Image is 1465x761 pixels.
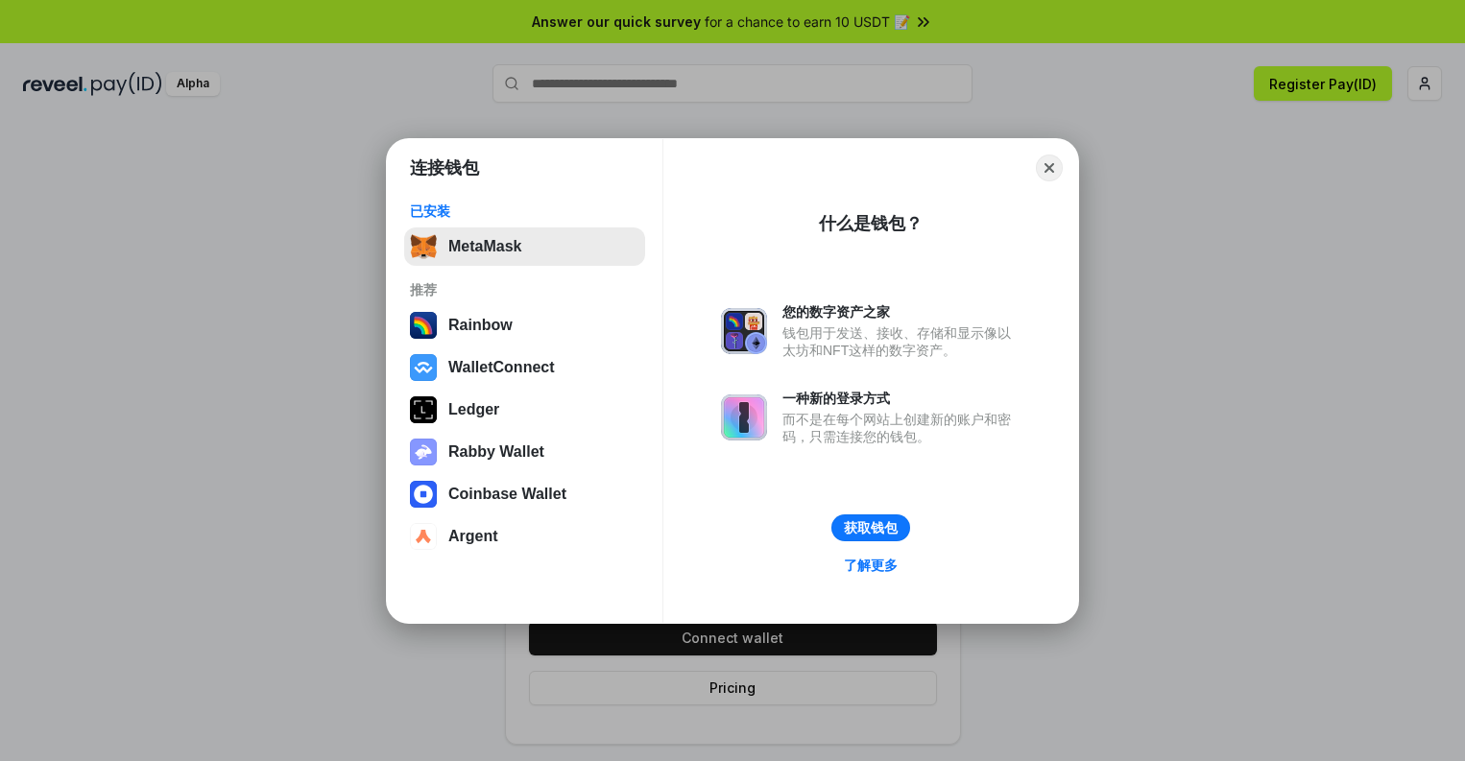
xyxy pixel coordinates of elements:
button: Close [1036,155,1063,181]
button: Coinbase Wallet [404,475,645,513]
a: 了解更多 [832,553,909,578]
button: MetaMask [404,227,645,266]
img: svg+xml,%3Csvg%20width%3D%2228%22%20height%3D%2228%22%20viewBox%3D%220%200%2028%2028%22%20fill%3D... [410,481,437,508]
div: 获取钱包 [844,519,898,536]
img: svg+xml,%3Csvg%20xmlns%3D%22http%3A%2F%2Fwww.w3.org%2F2000%2Fsvg%22%20fill%3D%22none%22%20viewBox... [721,308,767,354]
h1: 连接钱包 [410,156,479,179]
div: Ledger [448,401,499,418]
div: 了解更多 [844,557,898,574]
button: Rabby Wallet [404,433,645,471]
button: Argent [404,517,645,556]
div: WalletConnect [448,359,555,376]
button: Ledger [404,391,645,429]
div: 什么是钱包？ [819,212,923,235]
div: 推荐 [410,281,639,298]
div: MetaMask [448,238,521,255]
img: svg+xml,%3Csvg%20xmlns%3D%22http%3A%2F%2Fwww.w3.org%2F2000%2Fsvg%22%20fill%3D%22none%22%20viewBox... [721,394,767,440]
div: Coinbase Wallet [448,486,566,503]
div: 钱包用于发送、接收、存储和显示像以太坊和NFT这样的数字资产。 [782,324,1021,359]
img: svg+xml,%3Csvg%20fill%3D%22none%22%20height%3D%2233%22%20viewBox%3D%220%200%2035%2033%22%20width%... [410,233,437,260]
div: 已安装 [410,202,639,220]
div: Rainbow [448,317,513,334]
img: svg+xml,%3Csvg%20xmlns%3D%22http%3A%2F%2Fwww.w3.org%2F2000%2Fsvg%22%20width%3D%2228%22%20height%3... [410,396,437,423]
img: svg+xml,%3Csvg%20width%3D%2228%22%20height%3D%2228%22%20viewBox%3D%220%200%2028%2028%22%20fill%3D... [410,523,437,550]
img: svg+xml,%3Csvg%20width%3D%22120%22%20height%3D%22120%22%20viewBox%3D%220%200%20120%20120%22%20fil... [410,312,437,339]
div: 一种新的登录方式 [782,390,1021,407]
img: svg+xml,%3Csvg%20xmlns%3D%22http%3A%2F%2Fwww.w3.org%2F2000%2Fsvg%22%20fill%3D%22none%22%20viewBox... [410,439,437,465]
div: Argent [448,528,498,545]
div: 您的数字资产之家 [782,303,1021,321]
img: svg+xml,%3Csvg%20width%3D%2228%22%20height%3D%2228%22%20viewBox%3D%220%200%2028%2028%22%20fill%3D... [410,354,437,381]
button: Rainbow [404,306,645,345]
button: WalletConnect [404,348,645,387]
div: 而不是在每个网站上创建新的账户和密码，只需连接您的钱包。 [782,411,1021,445]
button: 获取钱包 [831,514,910,541]
div: Rabby Wallet [448,443,544,461]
